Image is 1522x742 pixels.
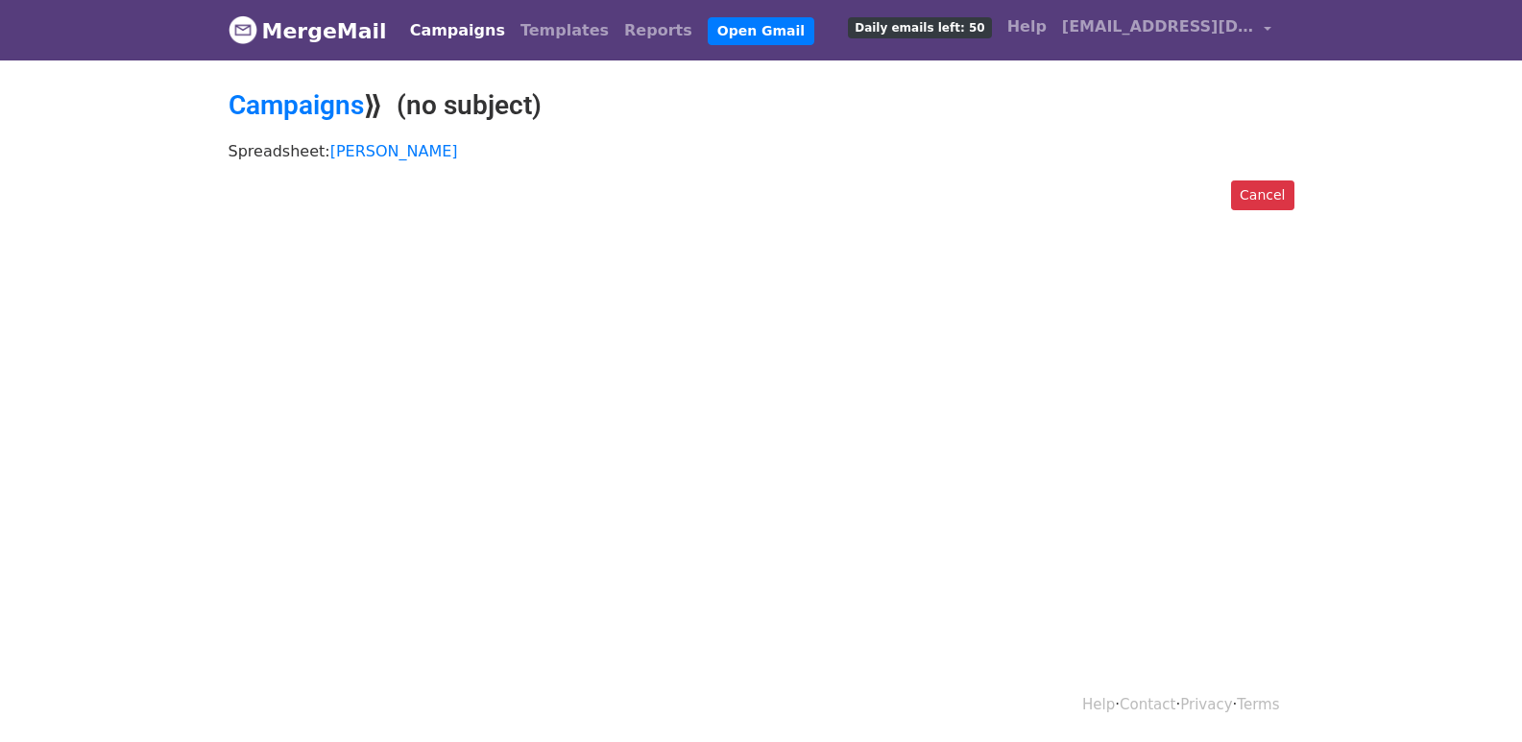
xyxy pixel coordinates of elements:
[229,11,387,51] a: MergeMail
[1082,696,1115,713] a: Help
[330,142,458,160] a: [PERSON_NAME]
[1180,696,1232,713] a: Privacy
[1237,696,1279,713] a: Terms
[1000,8,1054,46] a: Help
[1054,8,1279,53] a: [EMAIL_ADDRESS][DOMAIN_NAME]
[708,17,814,45] a: Open Gmail
[229,15,257,44] img: MergeMail logo
[616,12,700,50] a: Reports
[1062,15,1254,38] span: [EMAIL_ADDRESS][DOMAIN_NAME]
[1120,696,1175,713] a: Contact
[229,89,364,121] a: Campaigns
[402,12,513,50] a: Campaigns
[1231,180,1293,210] a: Cancel
[513,12,616,50] a: Templates
[840,8,999,46] a: Daily emails left: 50
[848,17,991,38] span: Daily emails left: 50
[229,89,1294,122] h2: ⟫ (no subject)
[229,141,1294,161] p: Spreadsheet:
